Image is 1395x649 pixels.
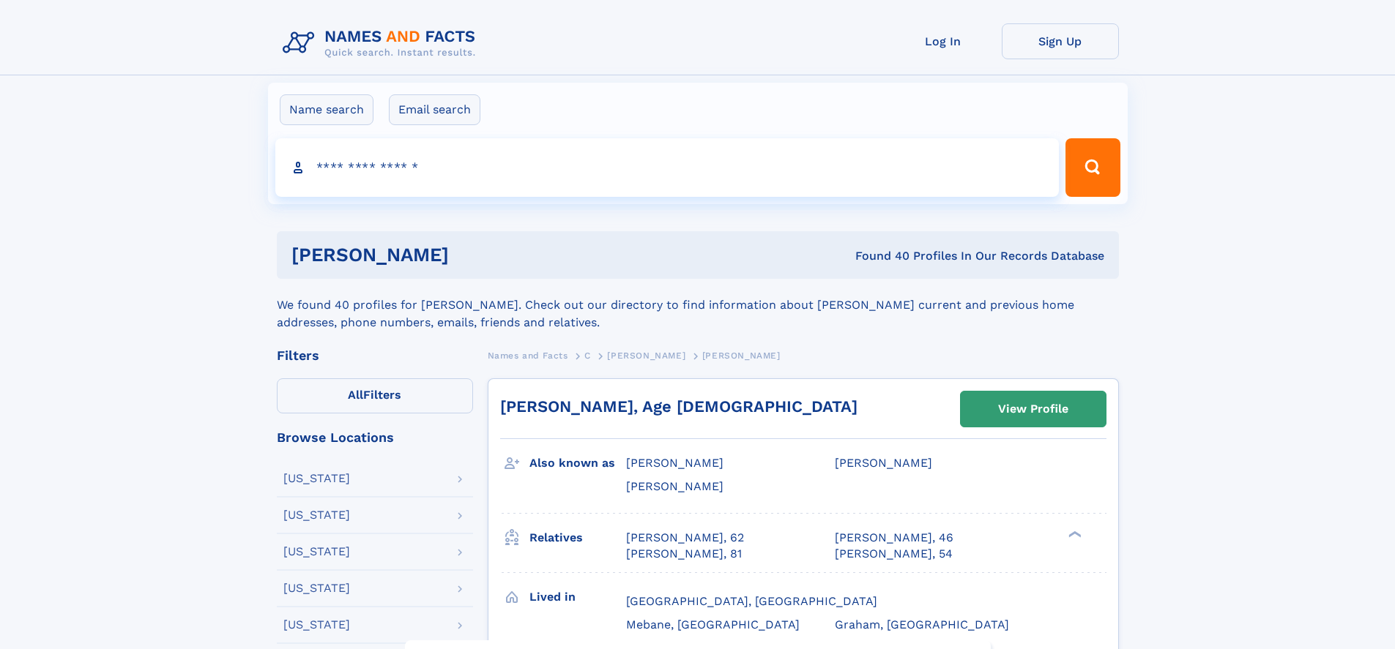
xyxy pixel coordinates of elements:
[1065,138,1120,197] button: Search Button
[652,248,1104,264] div: Found 40 Profiles In Our Records Database
[885,23,1002,59] a: Log In
[998,392,1068,426] div: View Profile
[835,618,1009,631] span: Graham, [GEOGRAPHIC_DATA]
[291,246,652,264] h1: [PERSON_NAME]
[283,582,350,594] div: [US_STATE]
[607,346,685,364] a: [PERSON_NAME]
[488,346,568,364] a: Names and Facts
[626,594,877,608] span: [GEOGRAPHIC_DATA], [GEOGRAPHIC_DATA]
[584,350,591,361] span: C
[277,378,473,413] label: Filters
[277,349,473,362] div: Filters
[961,391,1106,427] a: View Profile
[280,94,373,125] label: Name search
[283,546,350,558] div: [US_STATE]
[529,525,626,550] h3: Relatives
[529,451,626,476] h3: Also known as
[348,388,363,402] span: All
[626,530,744,546] a: [PERSON_NAME], 62
[389,94,480,125] label: Email search
[1065,529,1082,539] div: ❯
[626,479,723,493] span: [PERSON_NAME]
[626,546,742,562] a: [PERSON_NAME], 81
[277,279,1119,331] div: We found 40 profiles for [PERSON_NAME]. Check out our directory to find information about [PERSON...
[835,530,953,546] a: [PERSON_NAME], 46
[277,431,473,444] div: Browse Locations
[584,346,591,364] a: C
[702,350,781,361] span: [PERSON_NAME]
[835,456,932,470] span: [PERSON_NAME]
[283,473,350,484] div: [US_STATE]
[529,585,626,609] h3: Lived in
[283,509,350,521] div: [US_STATE]
[626,618,800,631] span: Mebane, [GEOGRAPHIC_DATA]
[1002,23,1119,59] a: Sign Up
[275,138,1060,197] input: search input
[835,546,953,562] a: [PERSON_NAME], 54
[500,397,858,416] a: [PERSON_NAME], Age [DEMOGRAPHIC_DATA]
[283,619,350,631] div: [US_STATE]
[626,456,723,470] span: [PERSON_NAME]
[277,23,488,63] img: Logo Names and Facts
[607,350,685,361] span: [PERSON_NAME]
